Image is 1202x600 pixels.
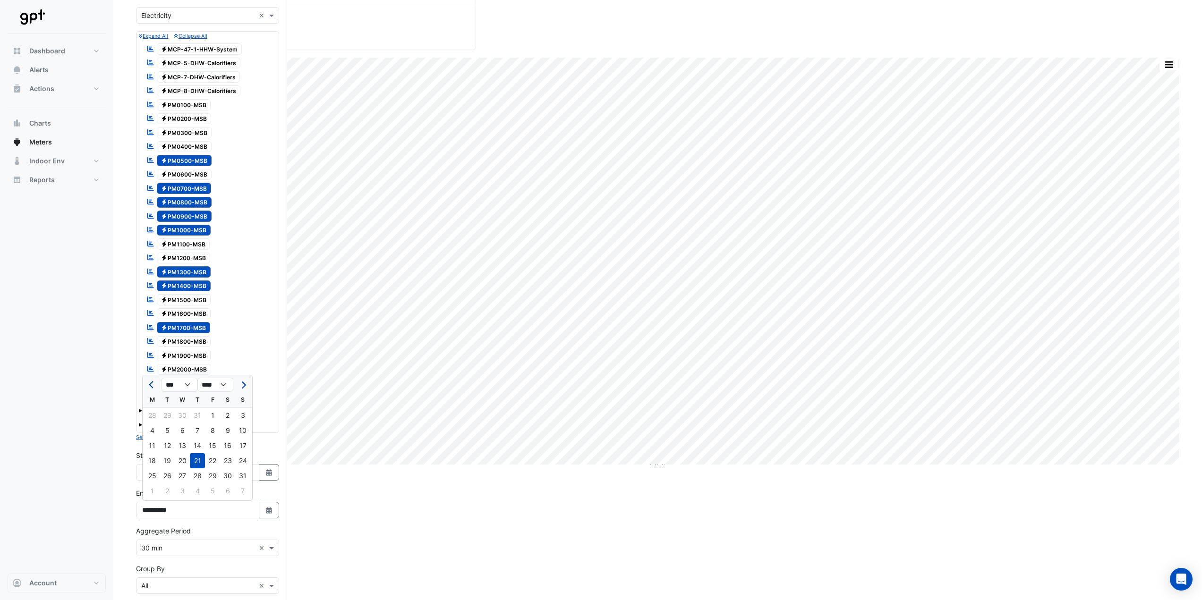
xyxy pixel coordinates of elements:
fa-icon: Electricity [161,101,168,108]
div: 1 [205,408,220,423]
fa-icon: Electricity [161,212,168,220]
fa-icon: Reportable [146,44,155,52]
fa-icon: Reportable [146,86,155,94]
div: 1 [145,483,160,499]
div: Thursday, August 28, 2025 [190,468,205,483]
div: Saturday, August 9, 2025 [220,423,235,438]
span: PM0800-MSB [157,197,212,208]
div: 6 [220,483,235,499]
fa-icon: Electricity [161,282,168,289]
button: Expand All [138,32,168,40]
span: PM0100-MSB [157,99,211,110]
app-icon: Alerts [12,65,22,75]
div: Tuesday, August 19, 2025 [160,453,175,468]
div: Monday, September 1, 2025 [145,483,160,499]
div: M [145,392,160,407]
div: Thursday, July 31, 2025 [190,408,205,423]
fa-icon: Electricity [161,199,168,206]
div: 15 [205,438,220,453]
fa-icon: Reportable [146,226,155,234]
select: Select year [197,378,233,392]
div: 13 [175,438,190,453]
div: Tuesday, August 26, 2025 [160,468,175,483]
label: Aggregate Period [136,526,191,536]
button: Meters [8,133,106,152]
button: Next month [237,377,248,392]
fa-icon: Reportable [146,198,155,206]
button: Dashboard [8,42,106,60]
div: Friday, August 15, 2025 [205,438,220,453]
div: Sunday, August 17, 2025 [235,438,250,453]
span: Indoor Env [29,156,65,166]
div: Saturday, August 30, 2025 [220,468,235,483]
button: Collapse All [174,32,207,40]
div: 27 [175,468,190,483]
div: Tuesday, August 12, 2025 [160,438,175,453]
fa-icon: Electricity [161,171,168,178]
span: PM0500-MSB [157,155,212,166]
fa-icon: Select Date [265,506,273,514]
fa-icon: Reportable [146,351,155,359]
fa-icon: Electricity [161,296,168,303]
div: 3 [235,408,250,423]
fa-icon: Electricity [161,45,168,52]
span: MCP-7-DHW-Calorifiers [157,71,240,83]
span: PM1200-MSB [157,253,211,264]
small: Select Reportable [136,434,179,440]
span: Actions [29,84,54,93]
div: Wednesday, August 6, 2025 [175,423,190,438]
div: T [160,392,175,407]
span: Clear [259,543,267,553]
fa-icon: Reportable [146,59,155,67]
fa-icon: Reportable [146,337,155,345]
fa-icon: Electricity [161,352,168,359]
div: Monday, August 25, 2025 [145,468,160,483]
div: 29 [160,408,175,423]
span: Account [29,578,57,588]
div: 21 [190,453,205,468]
span: PM1600-MSB [157,308,211,320]
button: Indoor Env [8,152,106,170]
div: T [190,392,205,407]
span: PM1400-MSB [157,280,211,292]
div: Thursday, August 21, 2025 [190,453,205,468]
span: PM0300-MSB [157,127,212,138]
fa-icon: Electricity [161,227,168,234]
fa-icon: Reportable [146,114,155,122]
span: PM1900-MSB [157,350,211,361]
div: Wednesday, August 20, 2025 [175,453,190,468]
span: PM0600-MSB [157,169,212,180]
fa-icon: Electricity [161,87,168,94]
div: Friday, August 29, 2025 [205,468,220,483]
span: MCP-8-DHW-Calorifiers [157,85,241,97]
div: 30 [175,408,190,423]
fa-icon: Electricity [161,73,168,80]
span: Reports [29,175,55,185]
fa-icon: Electricity [161,268,168,275]
div: Friday, August 22, 2025 [205,453,220,468]
span: PM1500-MSB [157,294,211,305]
div: Wednesday, August 13, 2025 [175,438,190,453]
fa-icon: Reportable [146,365,155,373]
fa-icon: Electricity [161,143,168,150]
div: Thursday, September 4, 2025 [190,483,205,499]
fa-icon: Reportable [146,254,155,262]
div: 28 [145,408,160,423]
fa-icon: Electricity [161,310,168,317]
div: W [175,392,190,407]
fa-icon: Reportable [146,142,155,150]
div: Monday, August 4, 2025 [145,423,160,438]
div: 5 [205,483,220,499]
div: 25 [145,468,160,483]
div: 31 [235,468,250,483]
div: 23 [220,453,235,468]
div: Sunday, August 10, 2025 [235,423,250,438]
span: PM0400-MSB [157,141,212,152]
span: PM1700-MSB [157,322,211,333]
div: Friday, August 1, 2025 [205,408,220,423]
label: Start Date [136,450,168,460]
fa-icon: Electricity [161,115,168,122]
div: 4 [145,423,160,438]
div: Wednesday, August 27, 2025 [175,468,190,483]
fa-icon: Reportable [146,267,155,275]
